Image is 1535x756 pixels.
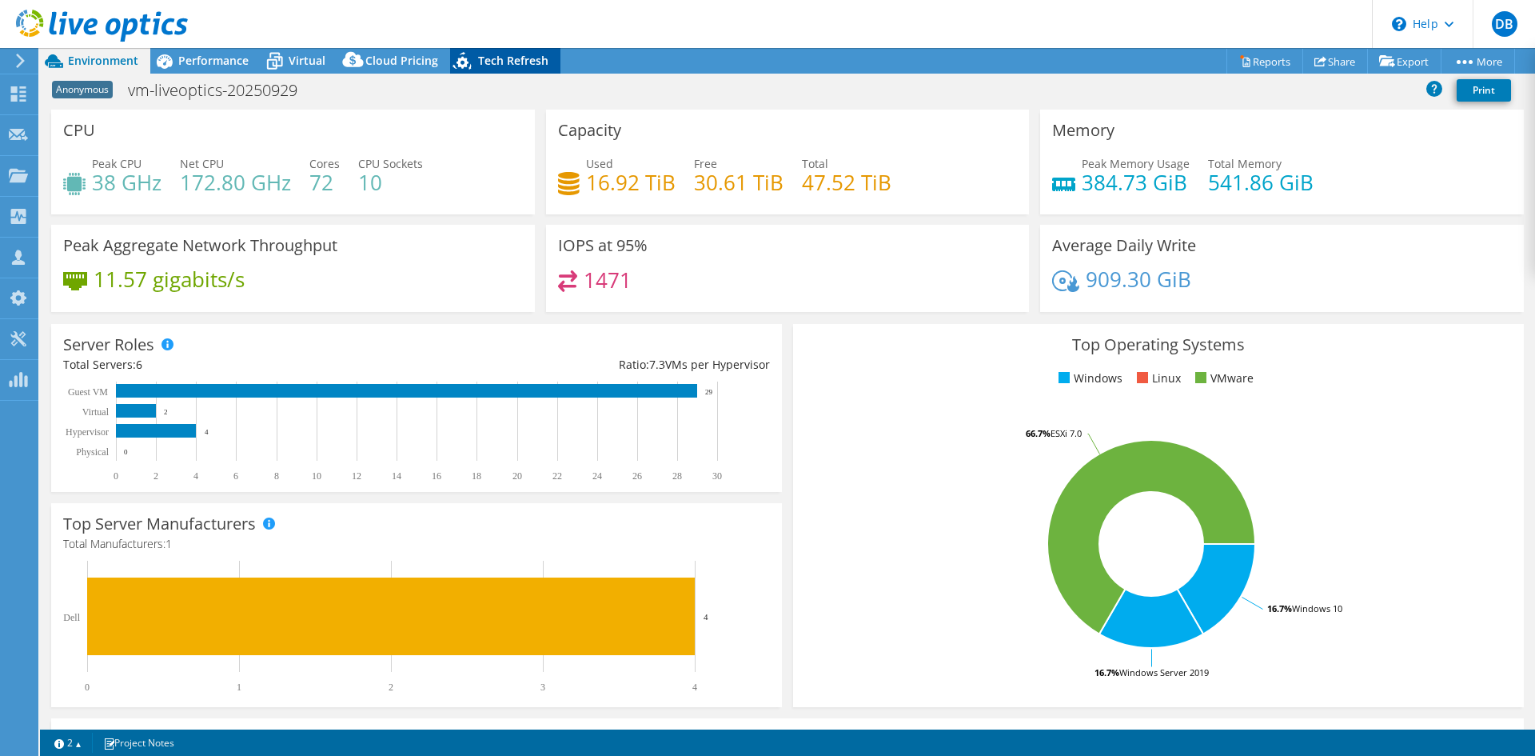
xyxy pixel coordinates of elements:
[1441,49,1515,74] a: More
[1051,427,1082,439] tspan: ESXi 7.0
[417,356,770,374] div: Ratio: VMs per Hypervisor
[512,470,522,482] text: 20
[694,174,783,191] h4: 30.61 TiB
[52,81,113,98] span: Anonymous
[586,156,613,171] span: Used
[1191,370,1254,387] li: VMware
[180,174,291,191] h4: 172.80 GHz
[180,156,224,171] span: Net CPU
[1119,666,1209,678] tspan: Windows Server 2019
[358,174,423,191] h4: 10
[63,237,337,254] h3: Peak Aggregate Network Throughput
[552,470,562,482] text: 22
[312,470,321,482] text: 10
[237,682,241,693] text: 1
[63,612,80,623] text: Dell
[43,733,93,753] a: 2
[193,470,198,482] text: 4
[1208,174,1314,191] h4: 541.86 GiB
[1226,49,1303,74] a: Reports
[309,174,340,191] h4: 72
[1133,370,1181,387] li: Linux
[705,388,713,396] text: 29
[114,470,118,482] text: 0
[92,174,161,191] h4: 38 GHz
[92,733,185,753] a: Project Notes
[309,156,340,171] span: Cores
[586,174,676,191] h4: 16.92 TiB
[352,470,361,482] text: 12
[802,156,828,171] span: Total
[365,53,438,68] span: Cloud Pricing
[94,270,245,288] h4: 11.57 gigabits/s
[584,271,632,289] h4: 1471
[432,470,441,482] text: 16
[712,470,722,482] text: 30
[233,470,238,482] text: 6
[1292,602,1342,614] tspan: Windows 10
[649,357,665,372] span: 7.3
[389,682,393,693] text: 2
[1392,17,1406,31] svg: \n
[1055,370,1122,387] li: Windows
[63,122,95,139] h3: CPU
[358,156,423,171] span: CPU Sockets
[165,536,172,551] span: 1
[124,448,128,456] text: 0
[392,470,401,482] text: 14
[178,53,249,68] span: Performance
[1082,156,1190,171] span: Peak Memory Usage
[802,174,891,191] h4: 47.52 TiB
[85,682,90,693] text: 0
[1367,49,1441,74] a: Export
[1457,79,1511,102] a: Print
[694,156,717,171] span: Free
[1052,237,1196,254] h3: Average Daily Write
[1082,174,1190,191] h4: 384.73 GiB
[1492,11,1517,37] span: DB
[558,237,648,254] h3: IOPS at 95%
[76,446,109,458] text: Physical
[82,406,110,418] text: Virtual
[1302,49,1368,74] a: Share
[289,53,325,68] span: Virtual
[136,357,142,372] span: 6
[1267,602,1292,614] tspan: 16.7%
[68,53,138,68] span: Environment
[692,682,697,693] text: 4
[592,470,602,482] text: 24
[63,515,256,533] h3: Top Server Manufacturers
[63,356,417,374] div: Total Servers:
[121,82,322,99] h1: vm-liveoptics-20250929
[1208,156,1282,171] span: Total Memory
[472,470,481,482] text: 18
[1086,270,1191,288] h4: 909.30 GiB
[558,122,621,139] h3: Capacity
[205,428,209,436] text: 4
[153,470,158,482] text: 2
[632,470,642,482] text: 26
[66,426,109,438] text: Hypervisor
[540,682,545,693] text: 3
[63,336,154,354] h3: Server Roles
[805,336,1512,354] h3: Top Operating Systems
[1094,666,1119,678] tspan: 16.7%
[92,156,142,171] span: Peak CPU
[704,612,708,622] text: 4
[63,535,770,553] h4: Total Manufacturers:
[68,386,108,398] text: Guest VM
[672,470,682,482] text: 28
[1052,122,1114,139] h3: Memory
[274,470,279,482] text: 8
[1026,427,1051,439] tspan: 66.7%
[478,53,548,68] span: Tech Refresh
[164,408,168,416] text: 2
